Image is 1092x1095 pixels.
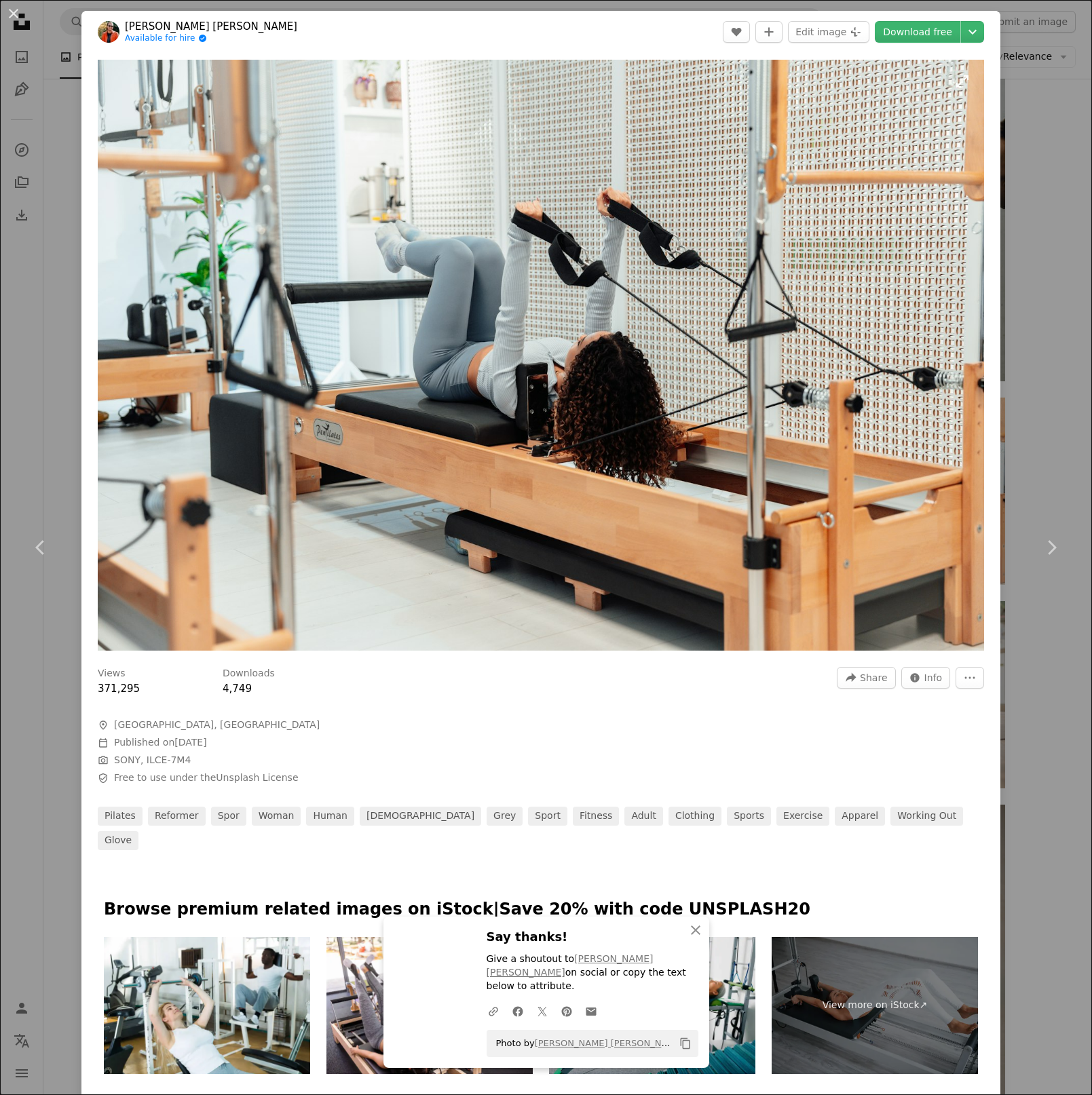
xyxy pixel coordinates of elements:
[487,953,698,993] p: Give a shoutout to on social or copy the text below to attribute.
[772,937,978,1075] a: View more on iStock↗
[727,807,771,826] a: sports
[114,771,299,785] span: Free to use under the
[554,997,579,1024] a: Share on Pinterest
[216,772,298,783] a: Unsplash License
[528,807,567,826] a: sport
[114,718,320,732] span: [GEOGRAPHIC_DATA], [GEOGRAPHIC_DATA]
[98,21,119,43] img: Go to Ahmet Kurt's profile
[669,807,721,826] a: clothing
[624,807,662,826] a: adult
[98,60,984,651] img: a woman is doing exercises on a rowing machine
[860,668,887,688] span: Share
[98,807,143,826] a: pilates
[98,60,984,651] button: Zoom in on this image
[487,927,698,947] h3: Say thanks!
[530,997,554,1024] a: Share on Twitter
[901,667,951,689] button: Stats about this image
[98,831,138,850] a: glove
[573,807,620,826] a: fitness
[148,807,206,826] a: reformer
[875,21,960,43] a: Download free
[252,807,301,826] a: woman
[174,737,206,748] time: June 4, 2024 at 8:07:24 AM EDT
[306,807,354,826] a: human
[835,807,885,826] a: apparel
[104,899,978,921] p: Browse premium related images on iStock | Save 20% with code UNSPLASH20
[837,667,895,689] button: Share this image
[956,667,984,689] button: More Actions
[1011,482,1092,613] a: Next
[98,683,140,695] span: 371,295
[211,807,246,826] a: spor
[723,21,750,43] button: Like
[890,807,963,826] a: working out
[125,33,297,44] a: Available for hire
[326,937,533,1075] img: Female pilates trainer helping pilates people during training
[674,1032,697,1055] button: Copy to clipboard
[924,668,943,688] span: Info
[487,953,654,978] a: [PERSON_NAME] [PERSON_NAME]
[223,667,275,680] h3: Downloads
[223,683,252,695] span: 4,749
[125,20,297,33] a: [PERSON_NAME] [PERSON_NAME]
[506,997,530,1024] a: Share on Facebook
[961,21,984,43] button: Choose download size
[114,754,191,767] button: SONY, ILCE-7M4
[579,997,603,1024] a: Share over email
[114,737,207,748] span: Published on
[104,937,310,1075] img: Group of people exercising at gym
[535,1038,684,1048] a: [PERSON_NAME] [PERSON_NAME]
[98,667,126,680] h3: Views
[776,807,829,826] a: exercise
[487,807,523,826] a: grey
[788,21,869,43] button: Edit image
[489,1033,674,1054] span: Photo by on
[755,21,783,43] button: Add to Collection
[360,807,481,826] a: [DEMOGRAPHIC_DATA]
